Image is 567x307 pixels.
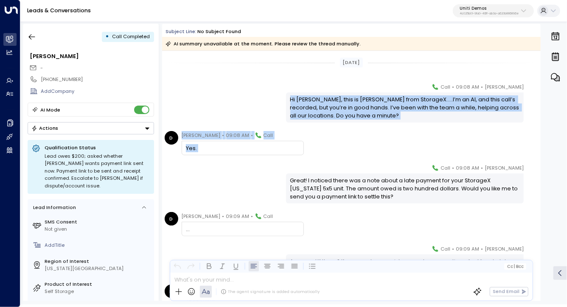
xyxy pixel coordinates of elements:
span: [PERSON_NAME] [182,131,221,140]
span: - [40,64,43,71]
span: 09:08 AM [456,83,479,91]
div: Are you still there? If you need any assistance or have questions, feel free to let me know! [290,257,520,274]
span: Call [264,131,273,140]
div: Great! I noticed there was a note about a late payment for your StorageX [US_STATE] 5x5 unit. The... [290,176,520,201]
span: Call [441,164,450,172]
div: The agent signature is added automatically [221,289,320,295]
span: Call [441,245,450,253]
div: Self Storage [45,288,151,295]
span: [PERSON_NAME] [485,245,524,253]
button: Redo [186,261,196,271]
span: 09:09 AM [456,245,479,253]
label: Product of Interest [45,281,151,288]
span: [PERSON_NAME] [485,164,524,172]
label: SMS Consent [45,218,151,226]
div: AI summary unavailable at the moment. Please review the thread manually. [166,39,361,48]
div: Yes. [186,144,299,152]
div: AddTitle [45,242,151,249]
span: | [514,264,515,269]
span: • [251,131,253,140]
button: Cc|Bcc [504,263,526,270]
span: Call [441,83,450,91]
span: • [251,212,253,220]
button: Undo [172,261,182,271]
span: [PERSON_NAME] [485,83,524,91]
img: 110_headshot.jpg [527,164,541,177]
div: D [165,212,178,226]
div: No subject found [197,28,241,35]
button: Actions [28,122,154,134]
div: • [105,31,109,43]
span: • [222,131,225,140]
div: [US_STATE][GEOGRAPHIC_DATA] [45,265,151,272]
p: Uniti Demos [460,6,519,11]
span: • [481,245,483,253]
div: Not given [45,226,151,233]
div: Hi [PERSON_NAME], this is [PERSON_NAME] from StorageX.....I’m an AI, and this call’s recorded, bu... [290,95,520,120]
p: 4c025b01-9fa0-46ff-ab3a-a620b886896e [460,12,519,15]
span: Cc Bcc [507,264,524,269]
span: • [452,245,454,253]
div: D [165,285,178,298]
span: 09:09 AM [226,212,250,220]
span: Call [264,212,273,220]
img: 110_headshot.jpg [527,83,541,96]
div: D [165,131,178,145]
div: [DATE] [340,58,363,67]
span: • [481,164,483,172]
div: [PERSON_NAME] [30,52,154,60]
label: Region of Interest [45,258,151,265]
span: • [222,212,225,220]
div: Actions [31,125,58,131]
div: Lead Information [31,204,76,211]
div: Button group with a nested menu [28,122,154,134]
div: Lead owes $200; asked whether [PERSON_NAME] wants payment link sent now. Payment link to be sent ... [45,153,150,190]
div: AI Mode [40,106,60,114]
span: • [452,164,454,172]
span: 09:08 AM [226,131,250,140]
div: [PHONE_NUMBER] [41,76,154,83]
p: Qualification Status [45,144,150,151]
img: 110_headshot.jpg [527,245,541,258]
a: Leads & Conversations [27,7,91,14]
span: Subject Line: [166,28,196,35]
span: Call Completed [112,33,150,40]
button: Uniti Demos4c025b01-9fa0-46ff-ab3a-a620b886896e [453,4,534,18]
span: [PERSON_NAME] [182,212,221,220]
span: • [452,83,454,91]
div: AddCompany [41,88,154,95]
span: 09:08 AM [456,164,479,172]
div: ... [186,225,299,233]
span: • [481,83,483,91]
